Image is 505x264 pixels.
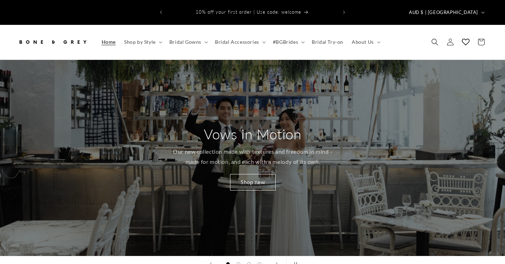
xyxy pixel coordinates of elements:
summary: Shop by Style [120,35,165,49]
span: #BGBrides [273,39,298,45]
summary: Bridal Accessories [211,35,269,49]
a: Shop new [230,174,275,190]
p: Our new collection made with textures and freedom in mind - made for motion, and each with a melo... [169,147,336,167]
summary: Bridal Gowns [165,35,211,49]
a: Bridal Try-on [308,35,348,49]
h2: Vows in Motion [204,125,301,143]
span: Bridal Gowns [169,39,201,45]
summary: Search [427,34,443,50]
a: Bone and Grey Bridal [15,32,90,53]
span: About Us [352,39,374,45]
summary: #BGBrides [269,35,308,49]
button: AUD $ | [GEOGRAPHIC_DATA] [405,6,487,19]
span: 10% off your first order | Use code: welcome [196,9,301,15]
button: Next announcement [336,6,352,19]
span: Bridal Try-on [312,39,343,45]
span: Shop by Style [124,39,156,45]
span: Bridal Accessories [215,39,259,45]
img: Bone and Grey Bridal [18,34,88,50]
span: AUD $ | [GEOGRAPHIC_DATA] [409,9,478,16]
button: Previous announcement [153,6,169,19]
span: Home [102,39,116,45]
summary: About Us [348,35,383,49]
a: Home [97,35,120,49]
